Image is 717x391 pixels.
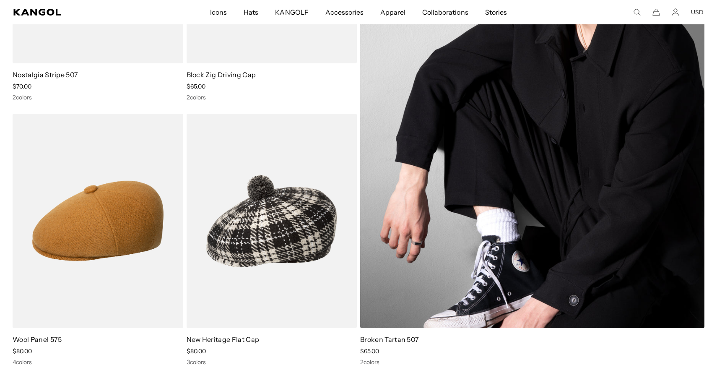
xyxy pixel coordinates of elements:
[360,347,379,355] span: $65.00
[187,114,357,328] img: New Heritage Flat Cap
[691,8,704,16] button: USD
[187,358,357,366] div: 3 colors
[360,335,419,344] a: Broken Tartan 507
[13,94,183,101] div: 2 colors
[13,70,78,79] a: Nostalgia Stripe 507
[13,83,31,90] span: $70.00
[13,347,32,355] span: $80.00
[360,358,704,366] div: 2 colors
[13,358,183,366] div: 4 colors
[187,335,260,344] a: New Heritage Flat Cap
[652,8,660,16] button: Cart
[187,347,206,355] span: $80.00
[187,94,357,101] div: 2 colors
[187,70,256,79] a: Block Zig Driving Cap
[13,335,62,344] a: Wool Panel 575
[13,114,183,328] img: Wool Panel 575
[13,9,139,16] a: Kangol
[672,8,679,16] a: Account
[633,8,641,16] summary: Search here
[187,83,205,90] span: $65.00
